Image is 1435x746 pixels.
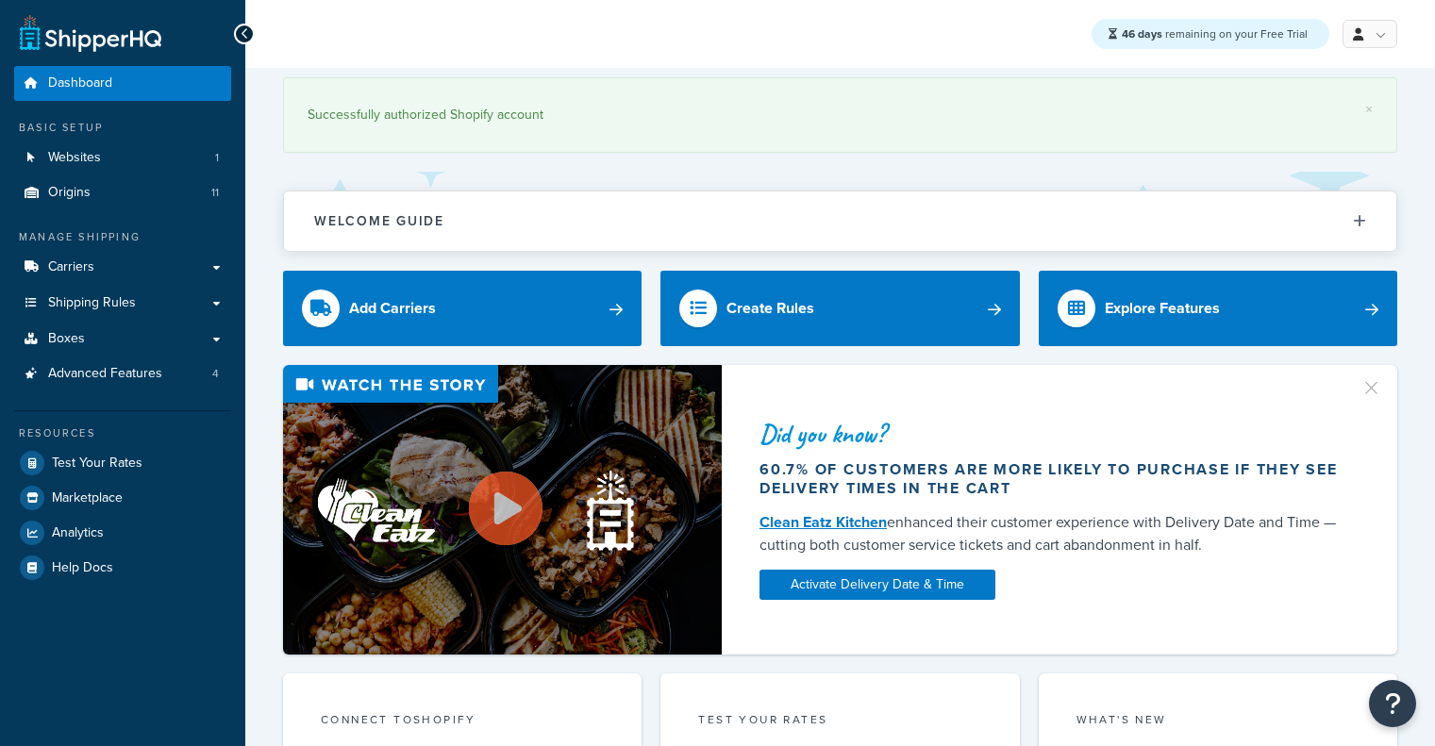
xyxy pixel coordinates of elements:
button: Open Resource Center [1369,680,1416,727]
div: Connect to Shopify [321,711,604,733]
div: Explore Features [1105,295,1220,322]
div: Create Rules [726,295,814,322]
a: Help Docs [14,551,231,585]
div: What's New [1076,711,1360,733]
span: Analytics [52,525,104,541]
a: Origins11 [14,175,231,210]
span: 4 [212,366,219,382]
span: Dashboard [48,75,112,91]
span: remaining on your Free Trial [1122,25,1308,42]
span: 11 [211,185,219,201]
button: Welcome Guide [284,191,1396,251]
a: Websites1 [14,141,231,175]
a: Analytics [14,516,231,550]
a: Test Your Rates [14,446,231,480]
a: Boxes [14,322,231,356]
a: Clean Eatz Kitchen [759,511,887,533]
a: Dashboard [14,66,231,101]
div: Basic Setup [14,120,231,136]
div: enhanced their customer experience with Delivery Date and Time — cutting both customer service ti... [759,511,1345,556]
span: Help Docs [52,560,113,576]
div: 60.7% of customers are more likely to purchase if they see delivery times in the cart [759,460,1345,498]
div: Successfully authorized Shopify account [308,102,1373,128]
a: Carriers [14,250,231,285]
img: Video thumbnail [283,365,722,655]
span: 1 [215,150,219,166]
h2: Welcome Guide [314,214,444,228]
span: Test Your Rates [52,456,142,472]
a: Advanced Features4 [14,356,231,391]
a: Add Carriers [283,271,642,346]
div: Did you know? [759,421,1345,447]
div: Add Carriers [349,295,436,322]
li: Websites [14,141,231,175]
a: Shipping Rules [14,286,231,321]
span: Websites [48,150,101,166]
a: Explore Features [1039,271,1397,346]
strong: 46 days [1122,25,1162,42]
span: Boxes [48,331,85,347]
div: Resources [14,425,231,441]
span: Marketplace [52,490,123,506]
div: Test your rates [698,711,981,733]
span: Advanced Features [48,366,162,382]
a: × [1365,102,1373,117]
a: Marketplace [14,481,231,515]
a: Create Rules [660,271,1019,346]
span: Origins [48,185,91,201]
a: Activate Delivery Date & Time [759,570,995,600]
span: Shipping Rules [48,295,136,311]
li: Advanced Features [14,356,231,391]
div: Manage Shipping [14,229,231,245]
span: Carriers [48,259,94,275]
li: Origins [14,175,231,210]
